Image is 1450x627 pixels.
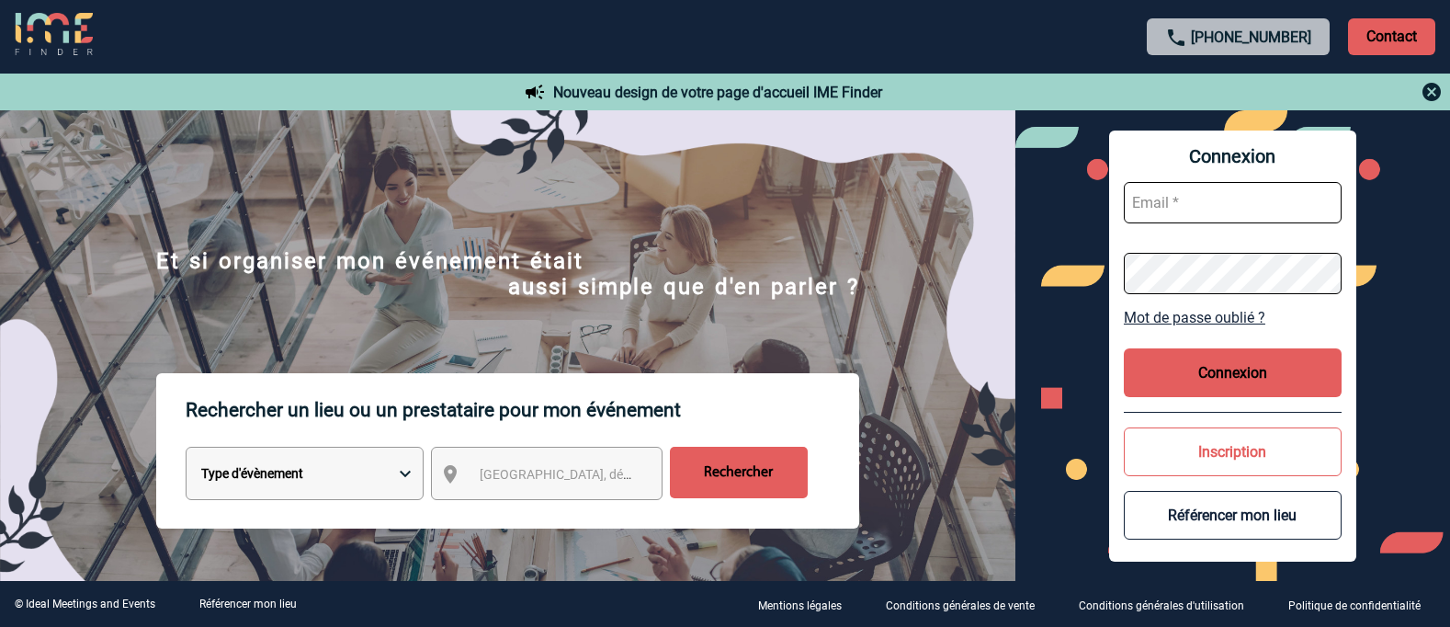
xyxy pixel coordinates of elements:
[886,599,1035,612] p: Conditions générales de vente
[758,599,842,612] p: Mentions légales
[480,467,735,482] span: [GEOGRAPHIC_DATA], département, région...
[1124,491,1342,540] button: Référencer mon lieu
[1124,427,1342,476] button: Inscription
[743,596,871,613] a: Mentions légales
[186,373,859,447] p: Rechercher un lieu ou un prestataire pour mon événement
[199,598,297,610] a: Référencer mon lieu
[1124,145,1342,167] span: Connexion
[670,447,808,498] input: Rechercher
[1348,18,1435,55] p: Contact
[1124,309,1342,326] a: Mot de passe oublié ?
[1288,599,1421,612] p: Politique de confidentialité
[1064,596,1274,613] a: Conditions générales d'utilisation
[1124,182,1342,223] input: Email *
[15,598,155,610] div: © Ideal Meetings and Events
[1165,27,1187,49] img: call-24-px.png
[1079,599,1244,612] p: Conditions générales d'utilisation
[1274,596,1450,613] a: Politique de confidentialité
[1124,348,1342,397] button: Connexion
[871,596,1064,613] a: Conditions générales de vente
[1191,28,1311,46] a: [PHONE_NUMBER]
